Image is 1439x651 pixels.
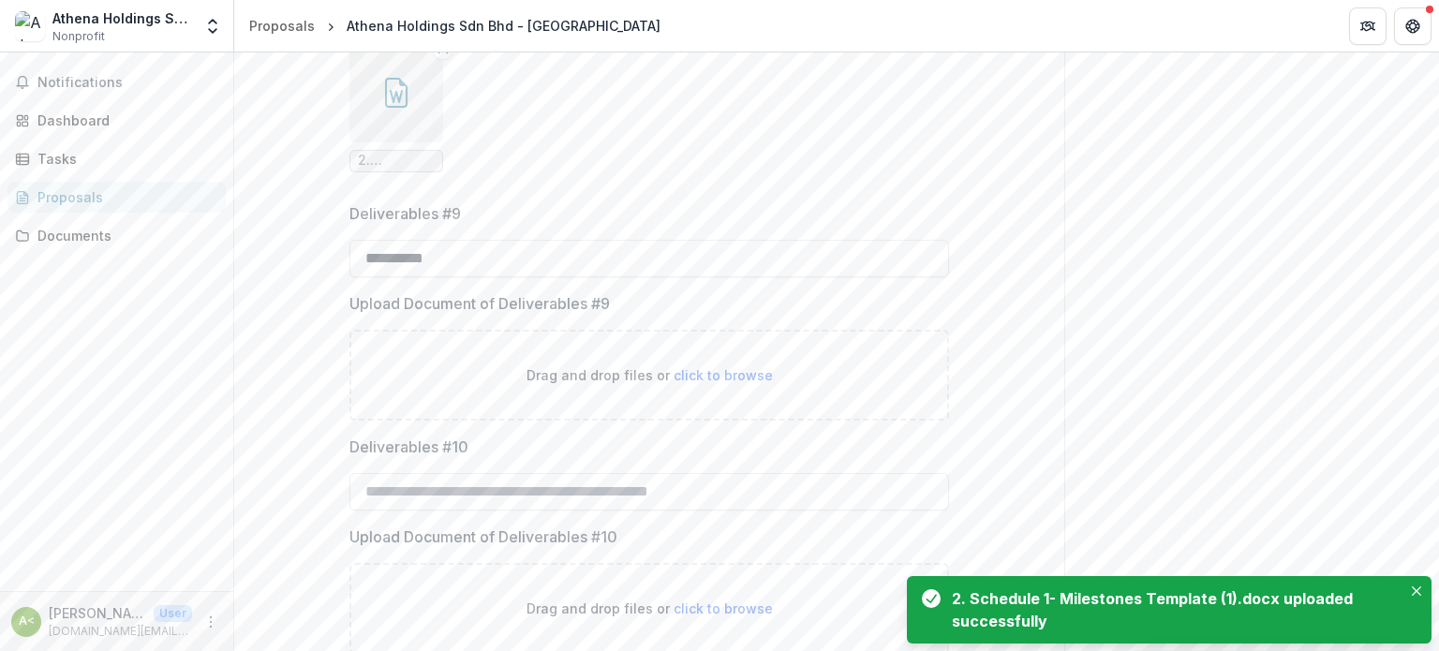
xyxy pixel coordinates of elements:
div: Remove File2. Schedule 1- Milestones Template (1).docx [349,49,443,172]
a: Proposals [7,182,226,213]
div: Proposals [249,16,315,36]
span: click to browse [674,600,773,616]
p: User [154,605,192,622]
span: Nonprofit [52,28,105,45]
div: Documents [37,226,211,245]
div: Tasks [37,149,211,169]
p: Deliverables #10 [349,436,468,458]
p: Upload Document of Deliverables #9 [349,292,610,315]
img: Athena Holdings Sdn Bhd [15,11,45,41]
span: Notifications [37,75,218,91]
a: Dashboard [7,105,226,136]
p: [DOMAIN_NAME][EMAIL_ADDRESS][DOMAIN_NAME] [49,623,192,640]
div: Athena Holdings Sdn Bhd [52,8,192,28]
button: Get Help [1394,7,1432,45]
button: More [200,611,222,633]
button: Notifications [7,67,226,97]
div: Athena Holdings Sdn Bhd - [GEOGRAPHIC_DATA] [347,16,660,36]
p: Upload Document of Deliverables #10 [349,525,617,548]
div: anja juliah <athenaholdings.my@gmail.com> [19,615,35,628]
span: 2. Schedule 1- Milestones Template (1).docx [358,153,435,169]
div: Dashboard [37,111,211,130]
button: Partners [1349,7,1387,45]
a: Documents [7,220,226,251]
button: Open entity switcher [200,7,226,45]
p: Drag and drop files or [527,599,773,618]
a: Proposals [242,12,322,39]
div: Proposals [37,187,211,207]
a: Tasks [7,143,226,174]
button: Close [1405,580,1428,602]
div: Notifications-bottom-right [899,569,1439,651]
p: Drag and drop files or [527,365,773,385]
p: [PERSON_NAME] <[DOMAIN_NAME][EMAIL_ADDRESS][DOMAIN_NAME]> [49,603,146,623]
p: Deliverables #9 [349,202,461,225]
nav: breadcrumb [242,12,668,39]
div: 2. Schedule 1- Milestones Template (1).docx uploaded successfully [952,587,1394,632]
span: click to browse [674,367,773,383]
